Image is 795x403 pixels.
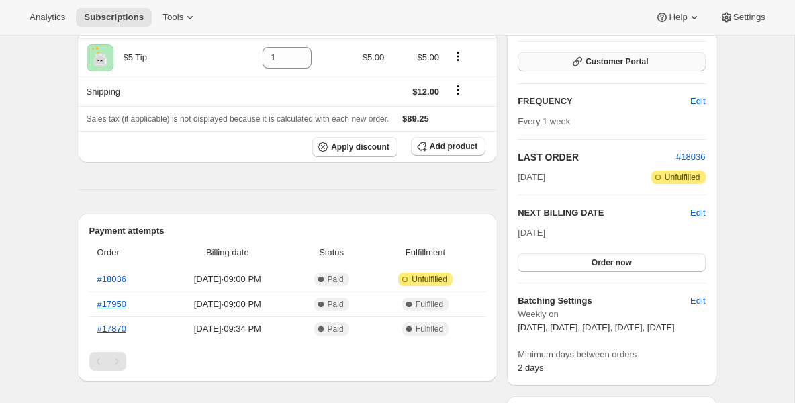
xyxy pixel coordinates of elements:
span: Billing date [165,246,289,259]
button: Edit [682,290,713,312]
button: Edit [682,91,713,112]
button: Add product [411,137,485,156]
span: Apply discount [331,142,389,152]
button: Analytics [21,8,73,27]
h2: NEXT BILLING DATE [518,206,690,220]
span: Order now [592,257,632,268]
span: [DATE] · 09:00 PM [165,298,289,311]
button: Subscriptions [76,8,152,27]
span: Paid [328,299,344,310]
h2: LAST ORDER [518,150,676,164]
button: Shipping actions [447,83,469,97]
button: Order now [518,253,705,272]
span: Fulfillment [373,246,477,259]
button: #18036 [676,150,705,164]
span: [DATE], [DATE], [DATE], [DATE], [DATE] [518,322,675,332]
span: Analytics [30,12,65,23]
h6: Batching Settings [518,294,690,308]
a: #18036 [97,274,126,284]
span: Sales tax (if applicable) is not displayed because it is calculated with each new order. [87,114,389,124]
span: Weekly on [518,308,705,321]
span: Paid [328,274,344,285]
button: Help [647,8,708,27]
span: [DATE] [518,228,545,238]
span: Settings [733,12,765,23]
span: Subscriptions [84,12,144,23]
h2: Payment attempts [89,224,486,238]
a: #17950 [97,299,126,309]
th: Shipping [79,77,226,106]
span: Fulfilled [416,299,443,310]
span: [DATE] · 09:00 PM [165,273,289,286]
span: Minimum days between orders [518,348,705,361]
button: Product actions [447,49,469,64]
span: Unfulfilled [412,274,447,285]
span: Edit [690,95,705,108]
button: Apply discount [312,137,397,157]
span: $5.00 [418,52,440,62]
img: product img [87,44,113,71]
nav: Pagination [89,352,486,371]
button: Tools [154,8,205,27]
span: 2 days [518,363,543,373]
span: Paid [328,324,344,334]
span: Unfulfilled [665,172,700,183]
button: Settings [712,8,774,27]
span: Customer Portal [586,56,648,67]
button: Edit [690,206,705,220]
span: $89.25 [402,114,429,124]
th: Order [89,238,162,267]
a: #17870 [97,324,126,334]
span: [DATE] · 09:34 PM [165,322,289,336]
h2: FREQUENCY [518,95,690,108]
span: Fulfilled [416,324,443,334]
span: Add product [430,141,477,152]
span: Help [669,12,687,23]
span: $12.00 [412,87,439,97]
div: $5 Tip [113,51,147,64]
span: [DATE] [518,171,545,184]
span: Every 1 week [518,116,570,126]
span: Tools [162,12,183,23]
span: Edit [690,294,705,308]
a: #18036 [676,152,705,162]
button: Customer Portal [518,52,705,71]
span: Status [297,246,365,259]
span: $5.00 [363,52,385,62]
